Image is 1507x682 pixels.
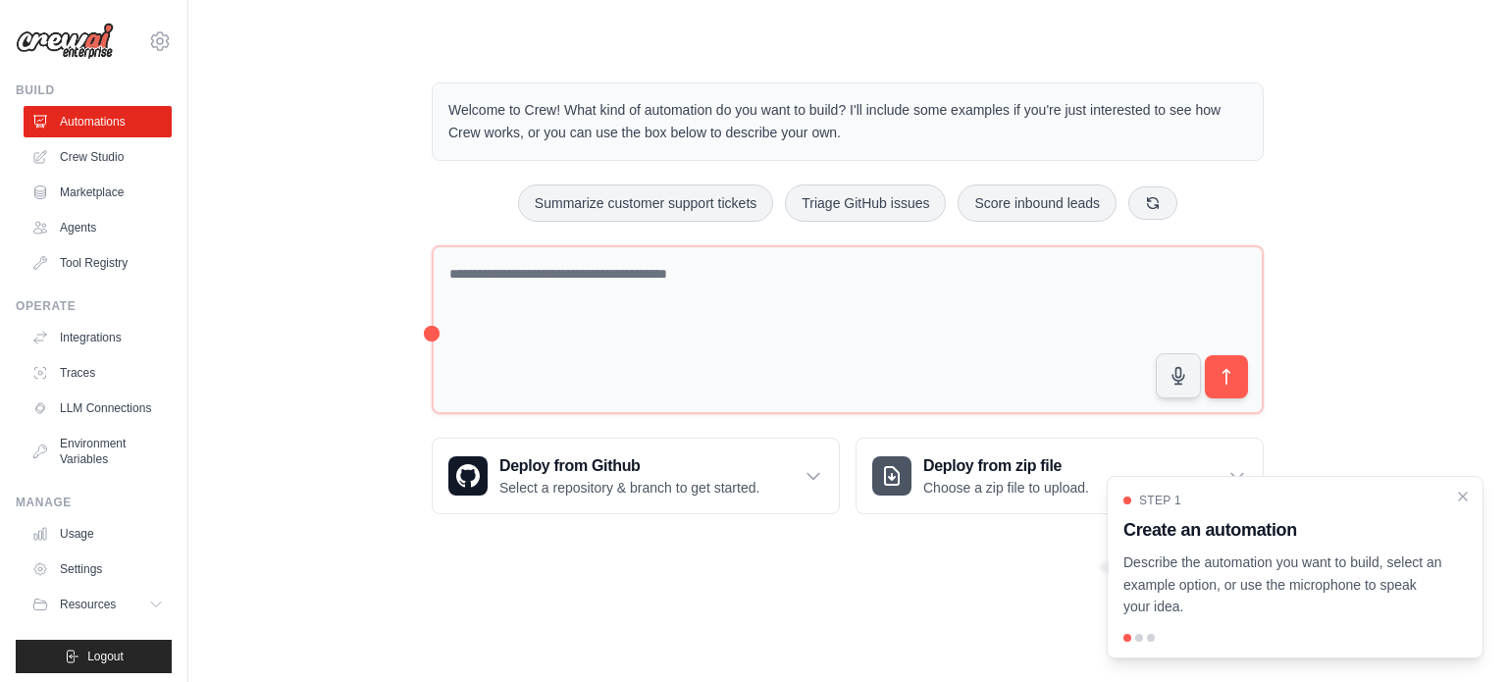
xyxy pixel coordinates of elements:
a: Marketplace [24,177,172,208]
span: Logout [87,649,124,664]
p: Select a repository & branch to get started. [499,478,759,498]
a: Usage [24,518,172,550]
a: LLM Connections [24,393,172,424]
p: Welcome to Crew! What kind of automation do you want to build? I'll include some examples if you'... [448,99,1247,144]
a: Crew Studio [24,141,172,173]
p: Describe the automation you want to build, select an example option, or use the microphone to spe... [1123,551,1443,618]
a: Settings [24,553,172,585]
span: Resources [60,597,116,612]
img: Logo [16,23,114,60]
button: Logout [16,640,172,673]
a: Integrations [24,322,172,353]
button: Triage GitHub issues [785,184,946,222]
h3: Create an automation [1123,516,1443,544]
a: Tool Registry [24,247,172,279]
button: Close walkthrough [1455,489,1471,504]
iframe: Chat Widget [1409,588,1507,682]
h3: Deploy from zip file [923,454,1089,478]
div: Build [16,82,172,98]
div: Operate [16,298,172,314]
div: Manage [16,495,172,510]
a: Environment Variables [24,428,172,475]
a: Automations [24,106,172,137]
button: Summarize customer support tickets [518,184,773,222]
p: Choose a zip file to upload. [923,478,1089,498]
button: Score inbound leads [958,184,1117,222]
a: Agents [24,212,172,243]
button: Resources [24,589,172,620]
a: Traces [24,357,172,389]
h3: Deploy from Github [499,454,759,478]
span: Step 1 [1139,493,1181,508]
